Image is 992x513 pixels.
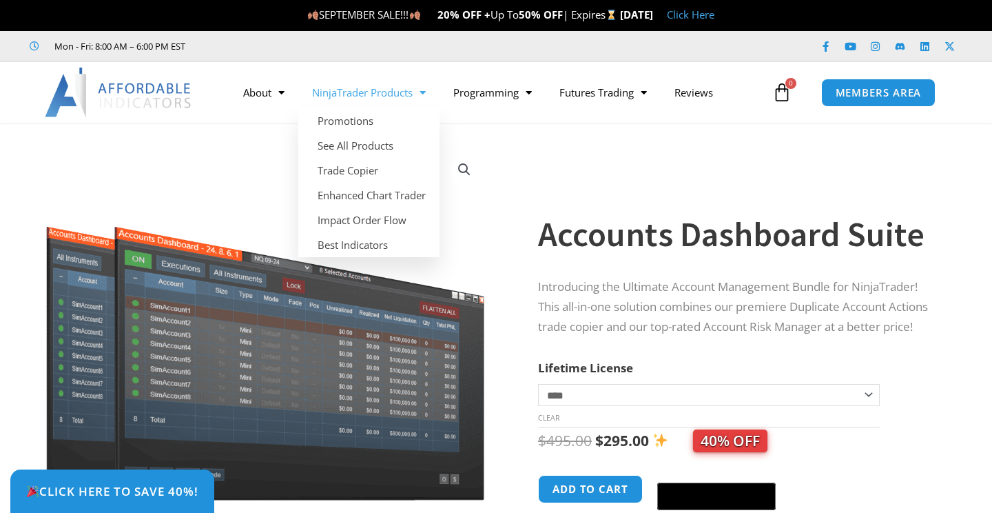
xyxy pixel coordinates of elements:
a: 0 [752,72,812,112]
span: 40% OFF [693,430,767,452]
a: View full-screen image gallery [452,157,477,182]
a: NinjaTrader Products [298,77,440,108]
span: $ [538,431,546,450]
img: 🍂 [308,10,318,20]
a: Trade Copier [298,158,440,183]
a: MEMBERS AREA [821,79,936,107]
span: 0 [785,78,796,89]
img: ⌛ [606,10,617,20]
iframe: Customer reviews powered by Trustpilot [205,39,411,53]
ul: NinjaTrader Products [298,108,440,257]
strong: 50% OFF [519,8,563,21]
a: Clear options [538,413,559,423]
p: Introducing the Ultimate Account Management Bundle for NinjaTrader! This all-in-one solution comb... [538,277,940,337]
bdi: 295.00 [595,431,649,450]
a: Enhanced Chart Trader [298,183,440,208]
span: $ [595,431,603,450]
a: Promotions [298,108,440,133]
strong: 20% OFF + [437,8,490,21]
bdi: 495.00 [538,431,592,450]
a: Futures Trading [546,77,661,108]
img: LogoAI | Affordable Indicators – NinjaTrader [45,68,193,117]
label: Lifetime License [538,360,633,376]
span: SEPTEMBER SALE!!! Up To | Expires [307,8,619,21]
a: Best Indicators [298,232,440,257]
img: Screenshot 2024-08-26 155710eeeee [44,147,487,501]
h1: Accounts Dashboard Suite [538,210,940,259]
a: Reviews [661,77,727,108]
span: Mon - Fri: 8:00 AM – 6:00 PM EST [51,38,185,54]
nav: Menu [229,77,769,108]
img: 🍂 [410,10,420,20]
span: MEMBERS AREA [836,88,922,98]
span: Click Here to save 40%! [26,485,198,497]
a: See All Products [298,133,440,158]
a: Click Here [667,8,714,21]
a: About [229,77,298,108]
a: 🎉Click Here to save 40%! [10,470,214,513]
img: 🎉 [27,485,39,497]
a: Impact Order Flow [298,208,440,232]
a: Programming [440,77,546,108]
img: ✨ [653,433,668,447]
strong: [DATE] [620,8,653,21]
